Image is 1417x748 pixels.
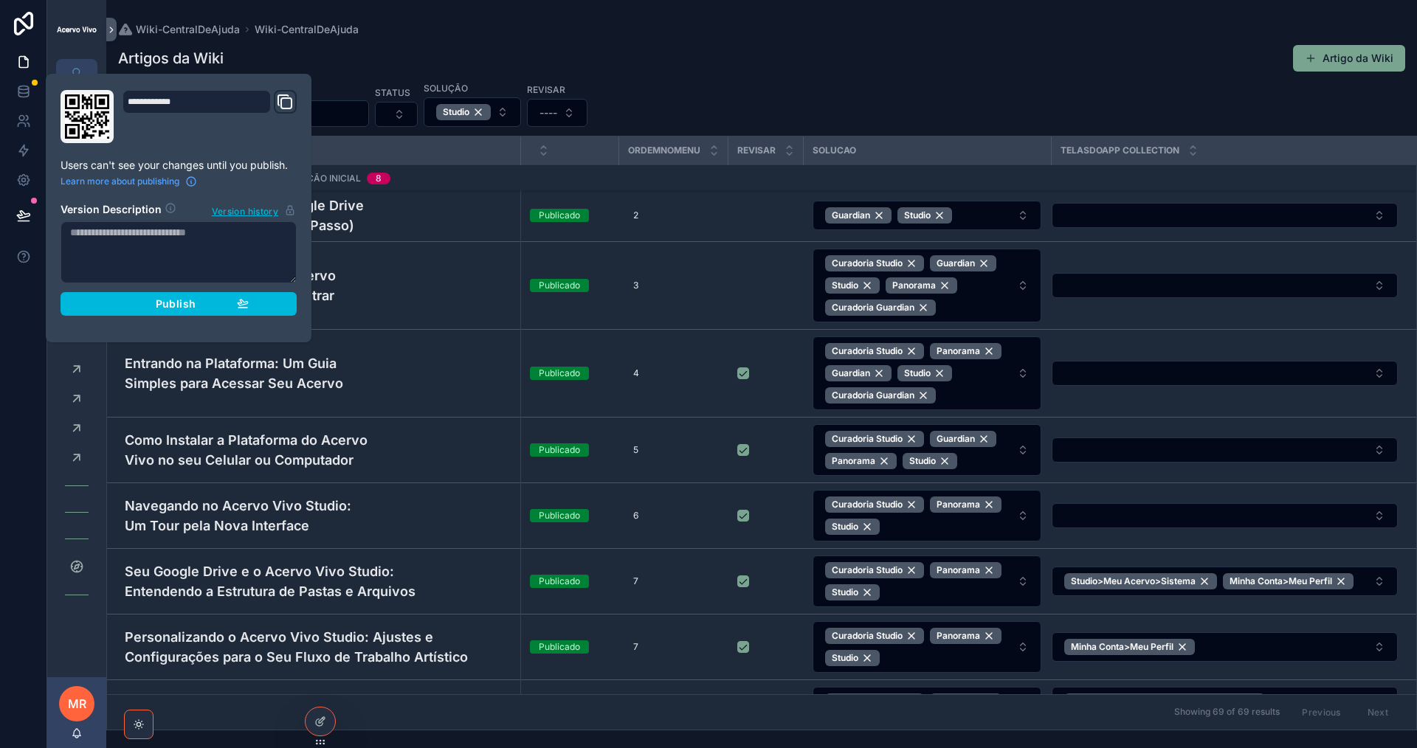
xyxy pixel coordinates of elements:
[904,209,931,221] span: Studio
[832,209,870,221] span: Guardian
[125,693,511,733] h4: Internacionalize Seu Acervo: Configurando e Usando Múltiplos Idiomas na Plataforma do Acervo Vivo
[825,650,880,666] button: Unselect 21
[628,145,700,156] span: OrdemNoMenu
[937,564,980,576] span: Panorama
[832,302,914,314] span: Curadoria Guardian
[125,266,511,305] a: Seu Acesso à Plataforma Acervo Vivo: Uma Nova Forma de Entrar
[1064,573,1217,589] button: Unselect 34
[897,207,952,224] button: Unselect 21
[1052,687,1398,738] button: Select Button
[627,361,719,385] a: 4
[825,584,880,600] button: Unselect 21
[539,209,580,222] div: Publicado
[904,367,931,379] span: Studio
[813,249,1041,322] button: Select Button
[832,280,858,291] span: Studio
[1051,566,1399,597] a: Select Button
[255,22,359,37] a: Wiki-CentralDeAjuda
[812,489,1042,542] a: Select Button
[1052,437,1398,463] button: Select Button
[825,628,924,644] button: Unselect 23
[47,86,106,626] div: scrollable content
[832,630,903,642] span: Curadoria Studio
[125,430,511,470] a: Como Instalar a Plataforma do Acervo Vivo no seu Celular ou Computador
[1071,575,1196,587] span: Studio>Meu Acervo>Sistema
[125,195,511,235] h4: Como Compartilhar seu Google Drive com o Acervo Vivo (Passo a Passo)
[1174,707,1280,718] span: Showing 69 of 69 results
[61,176,179,187] span: Learn more about publishing
[1051,502,1399,529] a: Select Button
[813,201,1041,230] button: Select Button
[1061,145,1179,156] span: Telasdoapp collection
[1051,202,1399,229] a: Select Button
[1071,641,1173,653] span: Minha Conta>Meu Perfil
[1052,567,1398,596] button: Select Button
[539,575,580,588] div: Publicado
[633,510,638,522] span: 6
[832,499,903,510] span: Curadoria Studio
[118,22,240,37] a: Wiki-CentralDeAjuda
[1052,632,1398,662] button: Select Button
[125,353,511,393] h4: Entrando na Plataforma: Um Guia Simples para Acessar Seu Acervo
[530,209,610,222] a: Publicado
[443,106,469,118] span: Studio
[125,627,511,667] a: Personalizando o Acervo Vivo Studio: Ajustes e Configurações para o Seu Fluxo de Trabalho Artístico
[530,443,610,457] a: Publicado
[812,620,1042,673] a: Select Button
[812,555,1042,608] a: Select Button
[1052,273,1398,298] button: Select Button
[909,455,936,467] span: Studio
[211,202,297,218] button: Version history
[930,343,1001,359] button: Unselect 25
[825,496,924,513] button: Unselect 23
[930,693,1001,710] button: Unselect 25
[825,255,924,271] button: Unselect 23
[825,431,924,447] button: Unselect 23
[832,586,858,598] span: Studio
[886,277,957,294] button: Unselect 25
[1052,203,1398,228] button: Select Button
[424,97,521,127] button: Select Button
[937,499,980,510] span: Panorama
[813,145,856,156] span: Solucao
[937,345,980,357] span: Panorama
[930,255,996,271] button: Unselect 26
[633,280,638,291] span: 3
[539,279,580,292] div: Publicado
[530,640,610,654] a: Publicado
[825,277,880,294] button: Unselect 21
[812,336,1042,411] a: Select Button
[539,367,580,380] div: Publicado
[825,519,880,535] button: Unselect 21
[930,431,996,447] button: Unselect 26
[1064,693,1265,710] button: Unselect 33
[737,145,776,156] span: Revisar
[125,496,511,536] a: Navegando no Acervo Vivo Studio: Um Tour pela Nova Interface
[813,555,1041,607] button: Select Button
[436,104,491,120] button: Unselect 21
[530,509,610,522] a: Publicado
[832,257,903,269] span: Curadoria Studio
[930,496,1001,513] button: Unselect 25
[539,443,580,457] div: Publicado
[1051,272,1399,299] a: Select Button
[539,509,580,522] div: Publicado
[627,635,719,659] a: 7
[812,248,1042,323] a: Select Button
[825,693,924,710] button: Unselect 23
[813,490,1041,541] button: Select Button
[832,521,858,533] span: Studio
[832,455,875,467] span: Panorama
[1293,45,1405,72] button: Artigo da Wiki
[125,561,511,601] a: Seu Google Drive e o Acervo Vivo Studio: Entendendo a Estrutura de Pastas e Arquivos
[61,176,197,187] a: Learn more about publishing
[1052,503,1398,528] button: Select Button
[1230,575,1332,587] span: Minha Conta>Meu Perfil
[424,81,468,94] label: Solução
[812,686,1042,739] a: Select Button
[61,202,162,218] h2: Version Description
[832,652,858,664] span: Studio
[627,504,719,527] a: 6
[832,564,903,576] span: Curadoria Studio
[812,423,1042,477] a: Select Button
